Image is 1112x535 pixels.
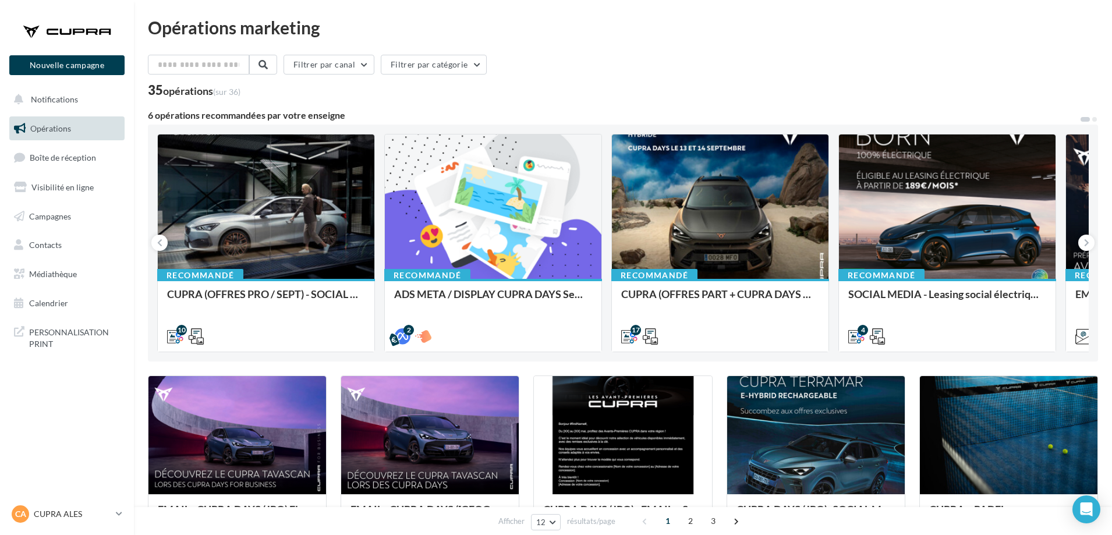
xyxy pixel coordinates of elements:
div: 17 [631,325,641,335]
a: Contacts [7,233,127,257]
a: Calendrier [7,291,127,316]
span: Contacts [29,240,62,250]
span: Afficher [498,516,525,527]
div: 35 [148,84,240,97]
span: Médiathèque [29,269,77,279]
div: 10 [176,325,187,335]
div: EMAIL - CUPRA DAYS ([GEOGRAPHIC_DATA]) Private Générique [350,504,509,527]
a: Opérations [7,116,127,141]
div: CUPRA (OFFRES PART + CUPRA DAYS / SEPT) - SOCIAL MEDIA [621,288,819,311]
div: CUPRA DAYS (JPO) - EMAIL + SMS [543,504,702,527]
a: Campagnes [7,204,127,229]
a: Médiathèque [7,262,127,286]
div: Recommandé [611,269,697,282]
div: ADS META / DISPLAY CUPRA DAYS Septembre 2025 [394,288,592,311]
button: Filtrer par catégorie [381,55,487,75]
a: CA CUPRA ALES [9,503,125,525]
span: Visibilité en ligne [31,182,94,192]
div: Recommandé [384,269,470,282]
span: Boîte de réception [30,153,96,162]
span: 3 [704,512,723,530]
div: 2 [403,325,414,335]
span: Opérations [30,123,71,133]
span: Notifications [31,94,78,104]
span: résultats/page [567,516,615,527]
span: CA [15,508,26,520]
span: 1 [658,512,677,530]
div: 6 opérations recommandées par votre enseigne [148,111,1079,120]
span: Campagnes [29,211,71,221]
div: EMAIL - CUPRA DAYS (JPO) Fleet Générique [158,504,317,527]
span: 2 [681,512,700,530]
span: (sur 36) [213,87,240,97]
span: PERSONNALISATION PRINT [29,324,120,349]
a: Boîte de réception [7,145,127,170]
div: opérations [163,86,240,96]
button: Nouvelle campagne [9,55,125,75]
div: 4 [858,325,868,335]
span: 12 [536,518,546,527]
button: Notifications [7,87,122,112]
a: Visibilité en ligne [7,175,127,200]
div: Opérations marketing [148,19,1098,36]
button: 12 [531,514,561,530]
a: PERSONNALISATION PRINT [7,320,127,354]
div: Open Intercom Messenger [1072,495,1100,523]
p: CUPRA ALES [34,508,111,520]
button: Filtrer par canal [284,55,374,75]
div: Recommandé [157,269,243,282]
div: SOCIAL MEDIA - Leasing social électrique - CUPRA Born [848,288,1046,311]
div: Recommandé [838,269,925,282]
span: Calendrier [29,298,68,308]
div: CUPRA (OFFRES PRO / SEPT) - SOCIAL MEDIA [167,288,365,311]
div: CUPRA DAYS (JPO)- SOCIAL MEDIA [736,504,895,527]
div: CUPRA x PADEL [929,504,1088,527]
